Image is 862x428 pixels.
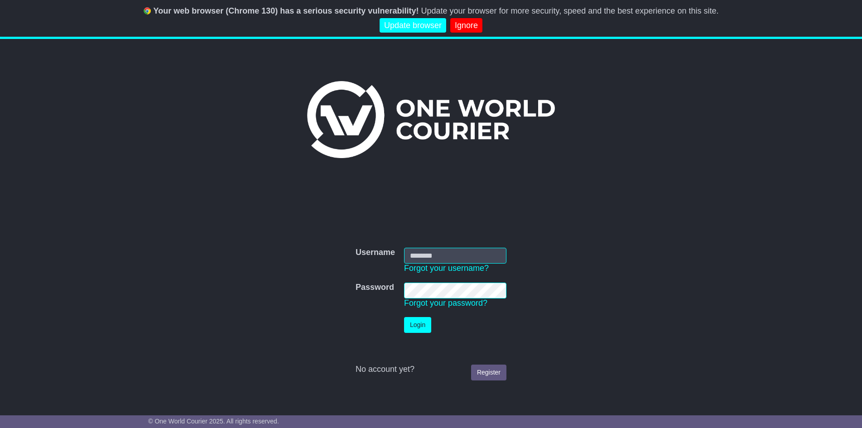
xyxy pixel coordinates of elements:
[356,365,506,375] div: No account yet?
[404,317,431,333] button: Login
[356,283,394,293] label: Password
[307,81,554,158] img: One World
[154,6,419,15] b: Your web browser (Chrome 130) has a serious security vulnerability!
[404,264,489,273] a: Forgot your username?
[421,6,718,15] span: Update your browser for more security, speed and the best experience on this site.
[404,298,487,308] a: Forgot your password?
[471,365,506,380] a: Register
[450,18,482,33] a: Ignore
[380,18,446,33] a: Update browser
[148,418,279,425] span: © One World Courier 2025. All rights reserved.
[356,248,395,258] label: Username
